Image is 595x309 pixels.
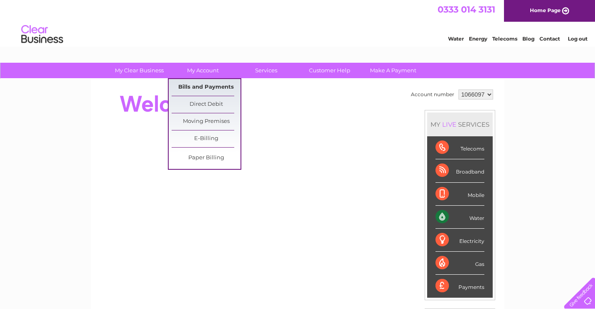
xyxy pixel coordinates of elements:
a: Bills and Payments [172,79,241,96]
div: Mobile [435,183,484,206]
div: Electricity [435,229,484,252]
img: logo.png [21,22,63,47]
a: Services [232,63,301,78]
a: 0333 014 3131 [438,4,495,15]
a: My Clear Business [105,63,174,78]
a: Log out [568,36,587,42]
div: Payments [435,275,484,297]
div: Water [435,206,484,229]
div: Gas [435,252,484,275]
a: E-Billing [172,130,241,147]
a: Moving Premises [172,113,241,130]
td: Account number [409,87,456,102]
a: Blog [522,36,534,42]
a: Water [448,36,464,42]
div: LIVE [441,120,458,128]
a: My Account [168,63,237,78]
div: MY SERVICES [427,112,493,136]
a: Direct Debit [172,96,241,113]
a: Telecoms [492,36,517,42]
div: Clear Business is a trading name of Verastar Limited (registered in [GEOGRAPHIC_DATA] No. 3667643... [101,5,495,41]
div: Telecoms [435,136,484,159]
a: Make A Payment [359,63,428,78]
a: Customer Help [295,63,364,78]
a: Energy [469,36,487,42]
div: Broadband [435,159,484,182]
a: Paper Billing [172,150,241,166]
a: Contact [539,36,560,42]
